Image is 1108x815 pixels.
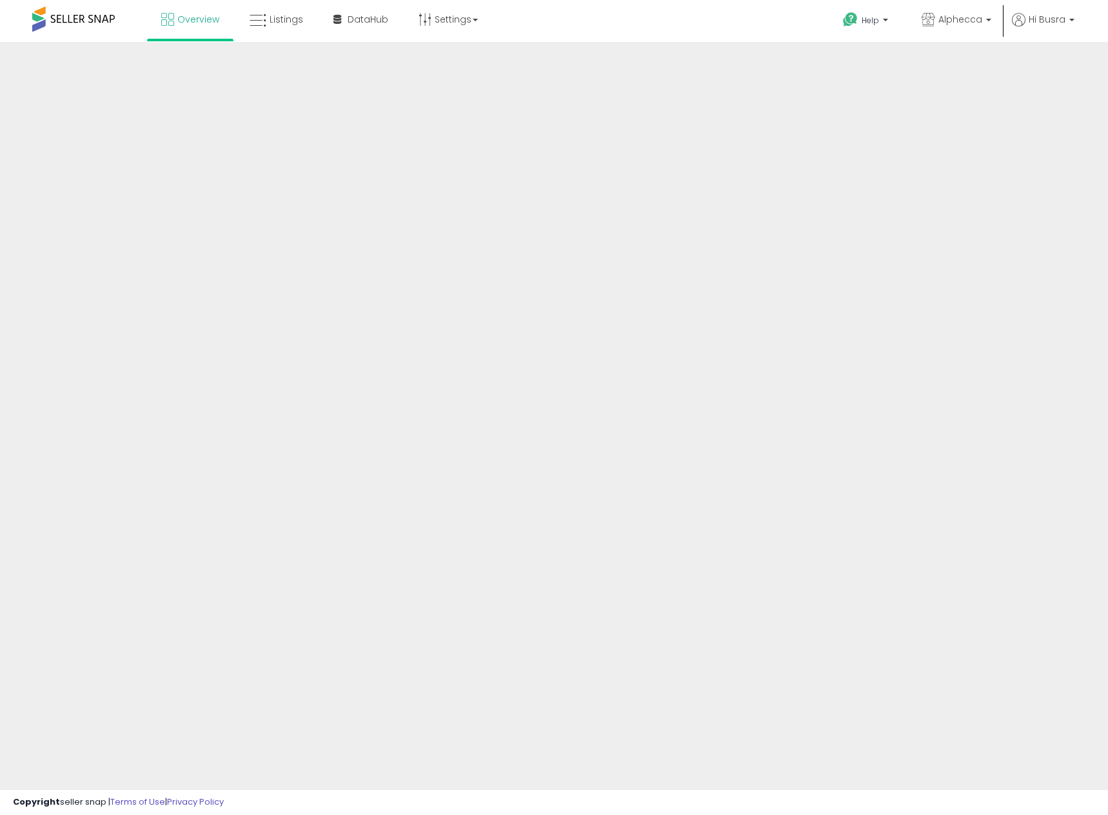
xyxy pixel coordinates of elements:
i: Get Help [842,12,858,28]
a: Help [833,2,901,42]
span: Listings [270,13,303,26]
span: Overview [177,13,219,26]
span: Hi Busra [1029,13,1065,26]
span: DataHub [348,13,388,26]
span: Alphecca [938,13,982,26]
span: Help [862,15,879,26]
a: Hi Busra [1012,13,1074,42]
